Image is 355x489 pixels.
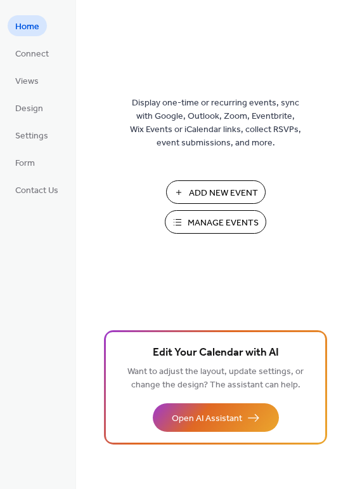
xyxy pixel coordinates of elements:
span: Views [15,75,39,88]
span: Contact Us [15,184,58,198]
span: Edit Your Calendar with AI [153,344,279,362]
a: Connect [8,43,56,64]
span: Add New Event [189,187,258,200]
span: Connect [15,48,49,61]
span: Form [15,157,35,170]
a: Home [8,15,47,36]
span: Settings [15,130,48,143]
span: Open AI Assistant [172,412,242,425]
a: Views [8,70,46,91]
a: Contact Us [8,179,66,200]
a: Design [8,97,51,118]
span: Want to adjust the layout, update settings, or change the design? The assistant can help. [127,363,304,394]
span: Display one-time or recurring events, sync with Google, Outlook, Zoom, Eventbrite, Wix Events or ... [130,97,301,150]
span: Manage Events [188,217,259,230]
button: Manage Events [165,210,266,234]
button: Add New Event [166,180,266,204]
a: Settings [8,124,56,145]
a: Form [8,152,42,173]
span: Design [15,102,43,116]
button: Open AI Assistant [153,403,279,432]
span: Home [15,20,39,34]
